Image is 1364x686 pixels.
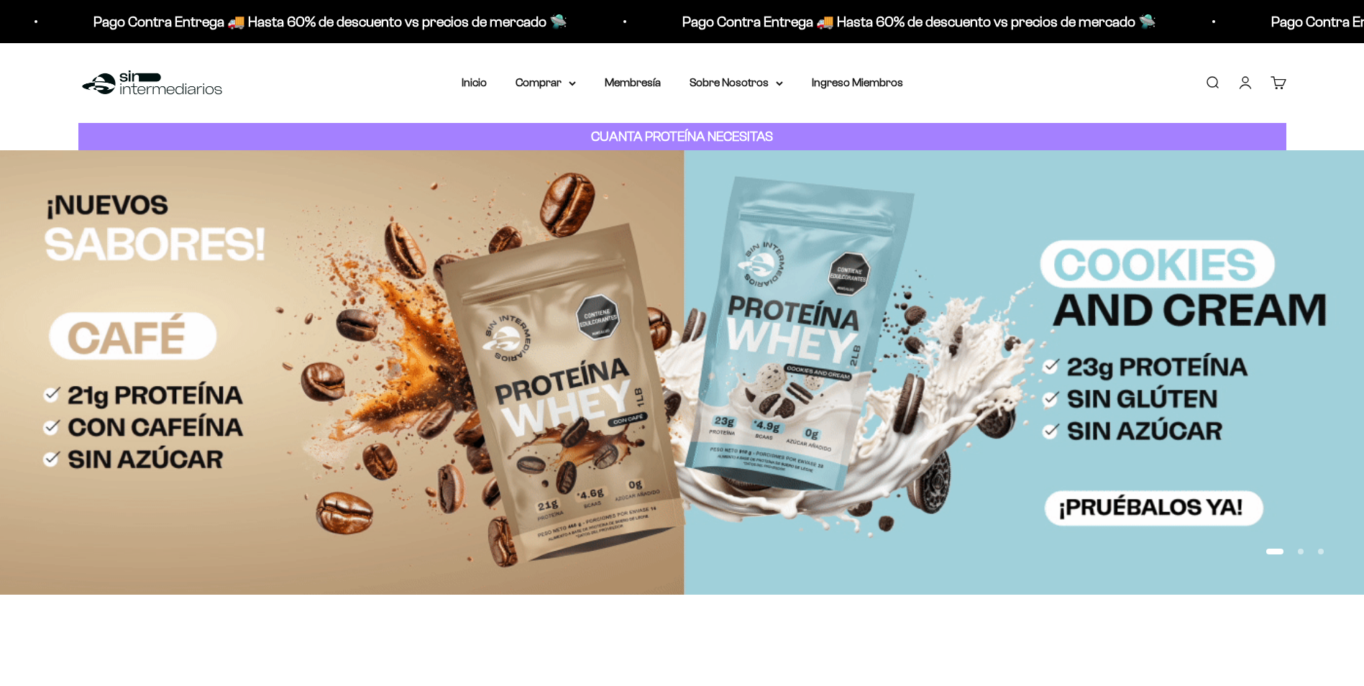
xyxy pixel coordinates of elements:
a: Ingreso Miembros [812,76,903,88]
a: Inicio [462,76,487,88]
summary: Comprar [516,73,576,92]
summary: Sobre Nosotros [690,73,783,92]
a: Membresía [605,76,661,88]
p: Pago Contra Entrega 🚚 Hasta 60% de descuento vs precios de mercado 🛸 [671,10,1145,33]
strong: CUANTA PROTEÍNA NECESITAS [591,129,773,144]
p: Pago Contra Entrega 🚚 Hasta 60% de descuento vs precios de mercado 🛸 [82,10,556,33]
